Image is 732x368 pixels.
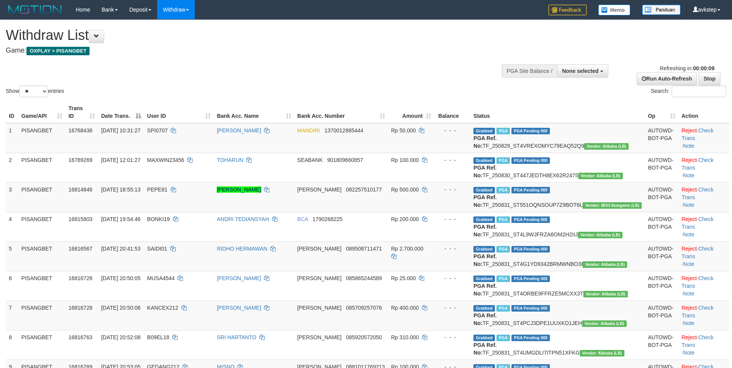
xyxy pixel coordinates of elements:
[682,157,714,171] a: Check Trans
[101,246,140,252] span: [DATE] 20:41:53
[18,123,66,153] td: PISANGBET
[324,127,363,134] span: Copy 1370012885444 to clipboard
[683,202,695,208] a: Note
[679,330,729,360] td: · ·
[18,330,66,360] td: PISANGBET
[473,128,495,134] span: Grabbed
[470,241,645,271] td: TF_250831_ST4G1YD9342BRMWNBO3I
[217,246,267,252] a: RIDHO HERMAWAN
[391,127,416,134] span: Rp 50.000
[511,157,550,164] span: PGA Pending
[297,186,342,193] span: [PERSON_NAME]
[6,101,18,123] th: ID
[660,65,714,71] span: Refreshing in:
[6,212,18,241] td: 4
[699,72,720,85] a: Stop
[6,330,18,360] td: 8
[651,86,726,97] label: Search:
[473,157,495,164] span: Grabbed
[672,86,726,97] input: Search:
[682,305,714,318] a: Check Trans
[470,330,645,360] td: TF_250831_ST4UMGDLI7ITPN51XFKG
[683,143,695,149] a: Note
[683,290,695,297] a: Note
[496,128,510,134] span: Marked by avkyakub
[437,274,467,282] div: - - -
[470,271,645,300] td: TF_250831_ST4ORBE9FFRZE5MCXX3T
[578,232,622,238] span: Vendor URL: https://dashboard.q2checkout.com/secure
[68,157,92,163] span: 16789269
[683,261,695,267] a: Note
[645,182,679,212] td: AUTOWD-BOT-PGA
[473,335,495,341] span: Grabbed
[68,127,92,134] span: 16768436
[65,101,98,123] th: Trans ID: activate to sort column ascending
[217,305,261,311] a: [PERSON_NAME]
[496,216,510,223] span: Marked by avkyakub
[496,276,510,282] span: Marked by avkedw
[294,101,388,123] th: Bank Acc. Number: activate to sort column ascending
[68,305,92,311] span: 16816728
[68,186,92,193] span: 16814846
[297,246,342,252] span: [PERSON_NAME]
[437,186,467,193] div: - - -
[473,253,496,267] b: PGA Ref. No:
[679,123,729,153] td: · ·
[147,216,170,222] span: BONKI19
[147,305,178,311] span: KANCEX212
[470,101,645,123] th: Status
[6,4,64,15] img: MOTION_logo.png
[645,241,679,271] td: AUTOWD-BOT-PGA
[391,216,419,222] span: Rp 200.000
[6,47,480,54] h4: Game:
[470,300,645,330] td: TF_250831_ST4PCJ3DPE1UUXKD1JEH
[147,246,167,252] span: SAIDI01
[101,127,140,134] span: [DATE] 10:31:27
[217,334,256,340] a: SRI HARTANTO
[68,246,92,252] span: 16816567
[679,153,729,182] td: · ·
[297,127,320,134] span: MANDIRI
[557,64,608,78] button: None selected
[297,275,342,281] span: [PERSON_NAME]
[437,215,467,223] div: - - -
[470,182,645,212] td: TF_250831_ST551OQNSOUP7Z9BOT6L
[511,305,550,312] span: PGA Pending
[496,246,510,252] span: Marked by avkvina
[682,305,697,311] a: Reject
[496,335,510,341] span: Marked by avkedw
[470,212,645,241] td: TF_250831_ST4L9WJFRZA6OM2H2IIJ
[101,334,140,340] span: [DATE] 20:52:08
[582,320,627,327] span: Vendor URL: https://dashboard.q2checkout.com/secure
[217,127,261,134] a: [PERSON_NAME]
[496,305,510,312] span: Marked by avkedw
[693,65,714,71] strong: 00:00:09
[6,241,18,271] td: 5
[682,216,697,222] a: Reject
[470,153,645,182] td: TF_250830_ST447JEDTH8EX62R2475
[101,305,140,311] span: [DATE] 20:50:06
[682,127,697,134] a: Reject
[6,300,18,330] td: 7
[147,157,184,163] span: MAXWIN23456
[144,101,214,123] th: User ID: activate to sort column ascending
[645,271,679,300] td: AUTOWD-BOT-PGA
[682,275,697,281] a: Reject
[683,172,695,178] a: Note
[68,275,92,281] span: 16816726
[18,300,66,330] td: PISANGBET
[18,212,66,241] td: PISANGBET
[346,246,382,252] span: Copy 089508711471 to clipboard
[502,64,557,78] div: PGA Site Balance /
[101,275,140,281] span: [DATE] 20:50:05
[473,312,496,326] b: PGA Ref. No:
[346,334,382,340] span: Copy 085920572050 to clipboard
[391,186,419,193] span: Rp 500.000
[645,123,679,153] td: AUTOWD-BOT-PGA
[548,5,587,15] img: Feedback.jpg
[511,128,550,134] span: PGA Pending
[217,216,269,222] a: ANDRI TEDIANSYAH
[679,101,729,123] th: Action
[598,5,631,15] img: Button%20Memo.svg
[562,68,599,74] span: None selected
